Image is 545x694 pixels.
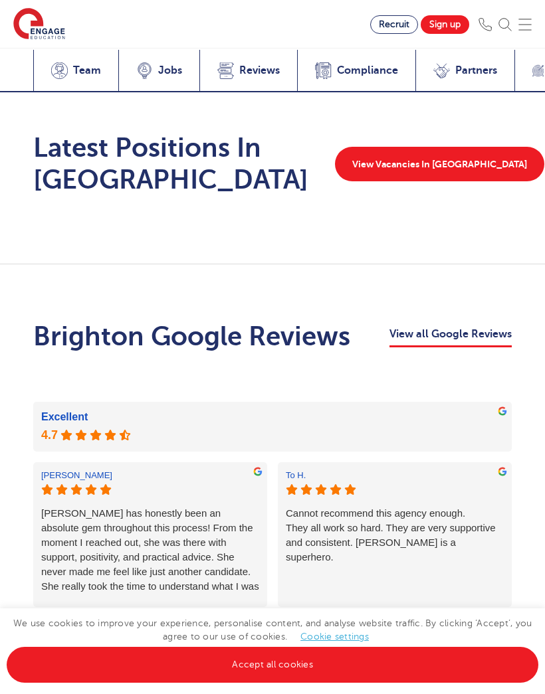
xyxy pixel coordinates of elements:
[7,647,538,683] a: Accept all cookies
[286,470,356,481] div: To H.
[41,506,259,594] div: [PERSON_NAME] has honestly been an absolute gem throughout this process! From the moment I reache...
[297,50,415,92] a: Compliance
[41,470,112,481] div: [PERSON_NAME]
[41,410,504,424] div: Excellent
[389,325,512,347] a: View all Google Reviews
[300,632,369,642] a: Cookie settings
[421,15,469,34] a: Sign up
[498,18,512,31] img: Search
[33,50,118,92] a: Team
[73,64,101,77] span: Team
[415,50,514,92] a: Partners
[118,50,199,92] a: Jobs
[370,15,418,34] a: Recruit
[335,147,544,181] a: View Vacancies In [GEOGRAPHIC_DATA]
[286,506,504,594] div: Cannot recommend this agency enough. They all work so hard. They are very supportive and consiste...
[33,321,350,353] h2: Brighton Google Reviews
[158,64,182,77] span: Jobs
[337,64,398,77] span: Compliance
[518,18,532,31] img: Mobile Menu
[239,64,280,77] span: Reviews
[479,18,492,31] img: Phone
[13,8,65,41] img: Engage Education
[379,19,409,29] span: Recruit
[7,618,538,669] span: We use cookies to improve your experience, personalise content, and analyse website traffic. By c...
[199,50,297,92] a: Reviews
[455,64,497,77] span: Partners
[33,132,308,196] h2: Latest Positions In [GEOGRAPHIC_DATA]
